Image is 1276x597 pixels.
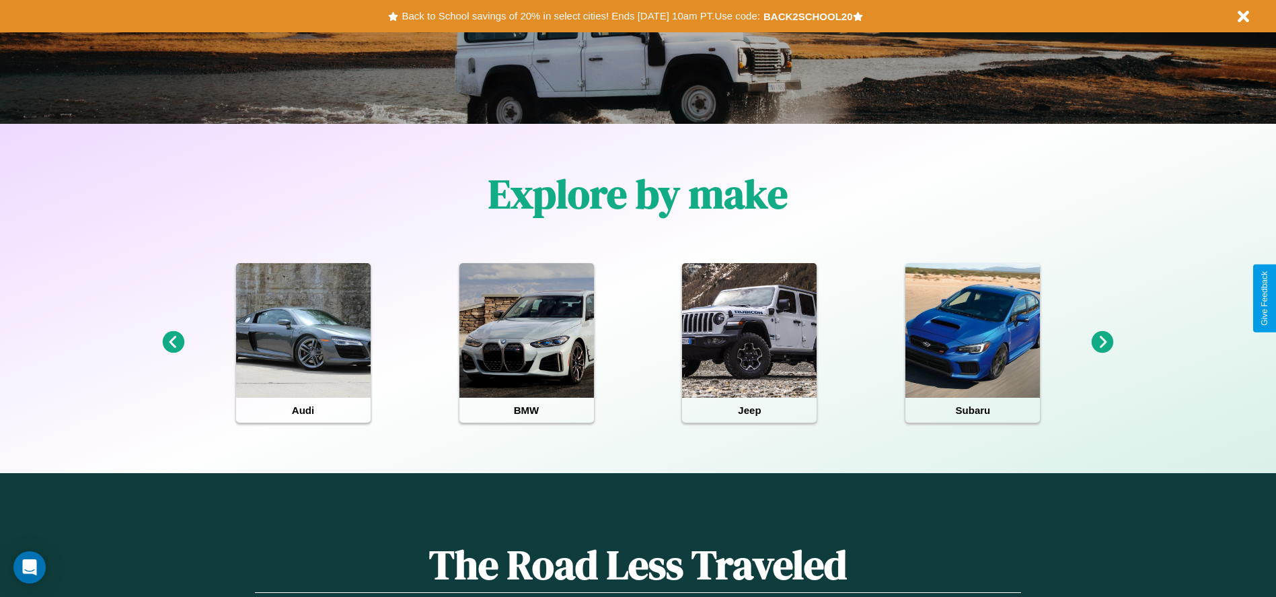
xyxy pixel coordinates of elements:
h1: Explore by make [488,166,788,221]
h1: The Road Less Traveled [255,537,1020,593]
h4: BMW [459,398,594,423]
h4: Jeep [682,398,817,423]
div: Open Intercom Messenger [13,551,46,584]
button: Back to School savings of 20% in select cities! Ends [DATE] 10am PT.Use code: [398,7,763,26]
h4: Subaru [905,398,1040,423]
b: BACK2SCHOOL20 [763,11,853,22]
div: Give Feedback [1260,271,1269,326]
h4: Audi [236,398,371,423]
